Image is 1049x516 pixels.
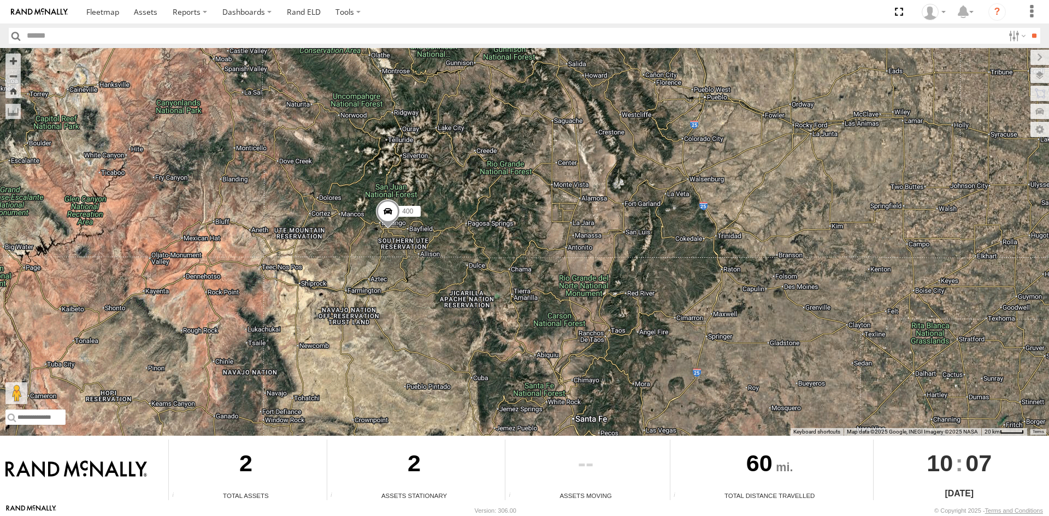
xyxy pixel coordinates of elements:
button: Zoom out [5,68,21,84]
a: Terms (opens in new tab) [1033,429,1044,434]
button: Map Scale: 20 km per 40 pixels [981,428,1027,436]
div: 2 [327,440,501,491]
button: Keyboard shortcuts [793,428,840,436]
div: 2 [169,440,323,491]
div: © Copyright 2025 - [934,507,1043,514]
div: : [874,440,1045,487]
div: Assets Stationary [327,491,501,500]
a: Visit our Website [6,505,56,516]
button: Zoom in [5,54,21,68]
a: Terms and Conditions [985,507,1043,514]
i: ? [988,3,1006,21]
span: 07 [965,440,992,487]
div: Total Assets [169,491,323,500]
div: Total Distance Travelled [670,491,869,500]
span: 10 [927,440,953,487]
div: [DATE] [874,487,1045,500]
button: Zoom Home [5,84,21,98]
span: Map data ©2025 Google, INEGI Imagery ©2025 NASA [847,429,978,435]
img: rand-logo.svg [11,8,68,16]
div: Total number of assets current in transit. [505,492,522,500]
label: Map Settings [1030,122,1049,137]
div: Total number of assets current stationary. [327,492,344,500]
div: Total distance travelled by all assets within specified date range and applied filters [670,492,687,500]
div: Total number of Enabled Assets [169,492,185,500]
div: 60 [670,440,869,491]
span: 400 [402,207,413,215]
label: Measure [5,104,21,119]
div: Assets Moving [505,491,665,500]
div: Todd Smith [918,4,950,20]
div: Version: 306.00 [475,507,516,514]
img: Rand McNally [5,460,147,479]
button: Drag Pegman onto the map to open Street View [5,382,27,404]
span: 20 km [985,429,1000,435]
label: Search Filter Options [1004,28,1028,44]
